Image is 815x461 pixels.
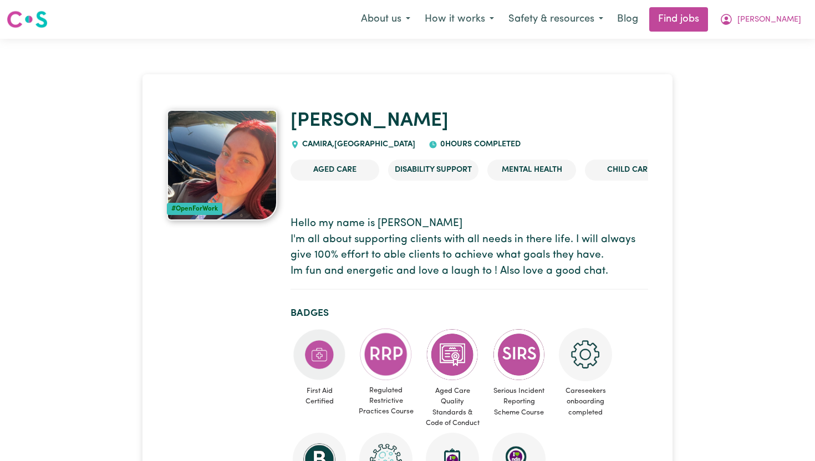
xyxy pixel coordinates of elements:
a: Find jobs [649,7,708,32]
span: [PERSON_NAME] [737,14,801,26]
span: CAMIRA , [GEOGRAPHIC_DATA] [299,140,415,148]
img: Care and support worker has completed First Aid Certification [293,328,346,381]
a: [PERSON_NAME] [291,111,449,131]
span: Careseekers onboarding completed [557,381,614,422]
img: CS Academy: Regulated Restrictive Practices course completed [359,328,412,381]
div: #OpenForWork [167,203,222,215]
h2: Badges [291,308,648,319]
button: About us [354,8,417,31]
li: Mental Health [487,160,576,181]
img: Careseekers logo [7,9,48,29]
span: First Aid Certified [291,381,348,411]
span: Regulated Restrictive Practices Course [357,381,415,422]
li: Aged Care [291,160,379,181]
span: Serious Incident Reporting Scheme Course [490,381,548,422]
a: Careseekers logo [7,7,48,32]
span: Aged Care Quality Standards & Code of Conduct [424,381,481,433]
button: Safety & resources [501,8,610,31]
span: 0 hours completed [437,140,521,148]
img: CS Academy: Serious Incident Reporting Scheme course completed [492,328,546,381]
a: Taylor-Rose's profile picture'#OpenForWork [167,110,277,221]
a: Blog [610,7,645,32]
button: How it works [417,8,501,31]
img: Taylor-Rose [167,110,277,221]
img: CS Academy: Careseekers Onboarding course completed [559,328,612,381]
p: Hello my name is [PERSON_NAME] I'm all about supporting clients with all needs in there life. I w... [291,216,648,280]
button: My Account [712,8,808,31]
li: Child care [585,160,674,181]
img: CS Academy: Aged Care Quality Standards & Code of Conduct course completed [426,328,479,381]
li: Disability Support [388,160,478,181]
